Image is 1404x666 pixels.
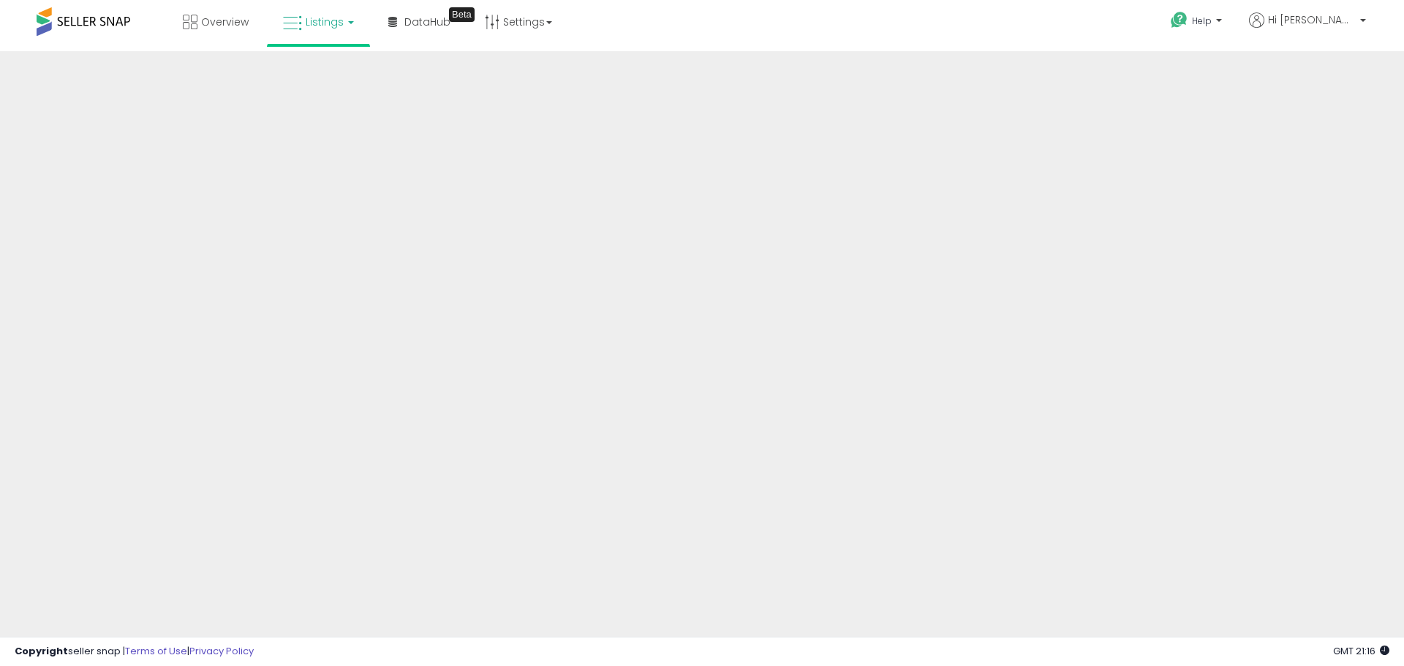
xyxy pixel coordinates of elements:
span: 2025-09-9 21:16 GMT [1333,644,1389,658]
div: Tooltip anchor [449,7,475,22]
span: DataHub [404,15,450,29]
strong: Copyright [15,644,68,658]
i: Get Help [1170,11,1188,29]
span: Listings [306,15,344,29]
span: Help [1192,15,1212,27]
a: Hi [PERSON_NAME] [1249,12,1366,45]
div: seller snap | | [15,645,254,659]
span: Hi [PERSON_NAME] [1268,12,1356,27]
a: Privacy Policy [189,644,254,658]
span: Overview [201,15,249,29]
a: Terms of Use [125,644,187,658]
